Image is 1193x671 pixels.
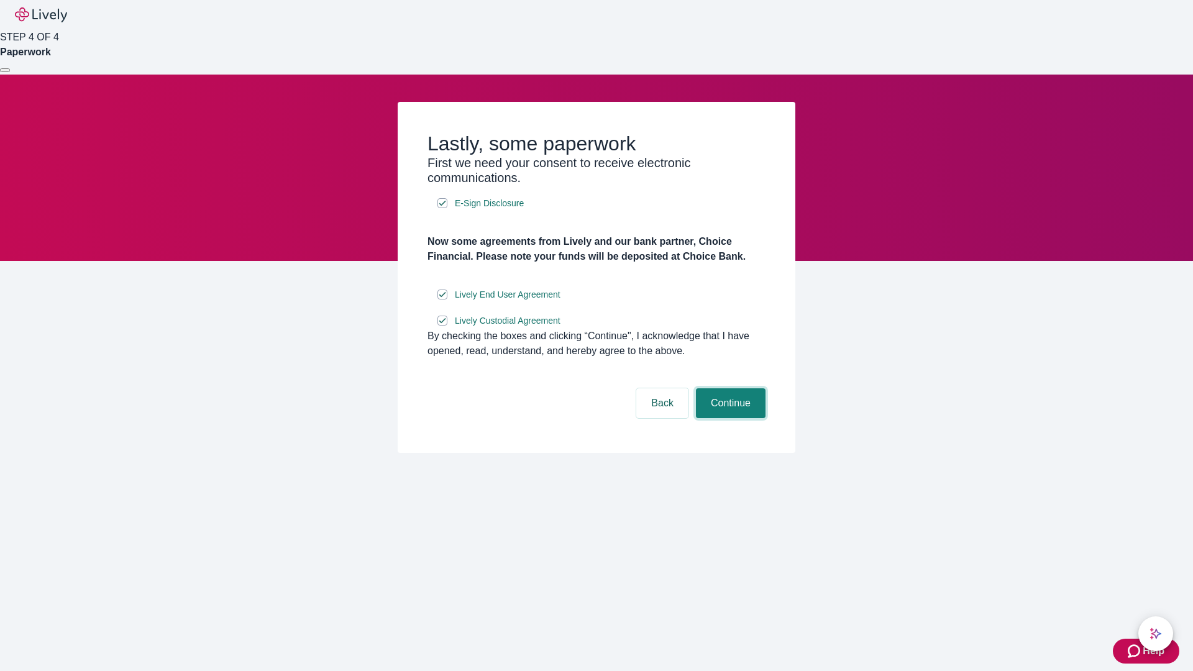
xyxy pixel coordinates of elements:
[1150,628,1162,640] svg: Lively AI Assistant
[455,197,524,210] span: E-Sign Disclosure
[427,132,766,155] h2: Lastly, some paperwork
[452,287,563,303] a: e-sign disclosure document
[455,288,560,301] span: Lively End User Agreement
[427,155,766,185] h3: First we need your consent to receive electronic communications.
[455,314,560,327] span: Lively Custodial Agreement
[427,234,766,264] h4: Now some agreements from Lively and our bank partner, Choice Financial. Please note your funds wi...
[1143,644,1164,659] span: Help
[696,388,766,418] button: Continue
[1113,639,1179,664] button: Zendesk support iconHelp
[1128,644,1143,659] svg: Zendesk support icon
[452,196,526,211] a: e-sign disclosure document
[636,388,688,418] button: Back
[1138,616,1173,651] button: chat
[427,329,766,358] div: By checking the boxes and clicking “Continue", I acknowledge that I have opened, read, understand...
[15,7,67,22] img: Lively
[452,313,563,329] a: e-sign disclosure document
